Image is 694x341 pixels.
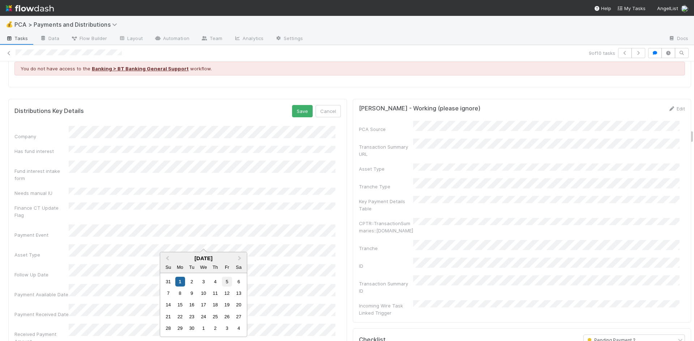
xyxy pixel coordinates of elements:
[198,288,208,298] div: Choose Wednesday, September 10th, 2025
[163,277,173,287] div: Choose Sunday, August 31st, 2025
[222,262,232,272] div: Friday
[163,312,173,322] div: Choose Sunday, September 21st, 2025
[617,5,646,11] span: My Tasks
[222,288,232,298] div: Choose Friday, September 12th, 2025
[222,277,232,287] div: Choose Friday, September 5th, 2025
[681,5,688,12] img: avatar_99e80e95-8f0d-4917-ae3c-b5dad577a2b5.png
[198,300,208,310] div: Choose Wednesday, September 17th, 2025
[234,312,244,322] div: Choose Saturday, September 27th, 2025
[14,62,685,75] div: You do not have access to the workflow.
[359,302,413,316] div: Incoming Wire Task Linked Trigger
[175,312,185,322] div: Choose Monday, September 22nd, 2025
[222,312,232,322] div: Choose Friday, September 26th, 2025
[92,66,189,71] a: Banking > BT Banking General Support
[657,5,678,11] span: AngelList
[14,108,84,115] h5: Distributions Key Details
[359,262,413,270] div: ID
[14,271,69,278] div: Follow Up Date
[161,253,172,265] button: Previous Month
[14,231,69,239] div: Payment Event
[359,165,413,172] div: Asset Type
[175,300,185,310] div: Choose Monday, September 15th, 2025
[187,300,197,310] div: Choose Tuesday, September 16th, 2025
[269,33,309,45] a: Settings
[175,323,185,333] div: Choose Monday, September 29th, 2025
[359,183,413,190] div: Tranche Type
[6,35,28,42] span: Tasks
[65,33,113,45] a: Flow Builder
[663,33,694,45] a: Docs
[195,33,228,45] a: Team
[234,323,244,333] div: Choose Saturday, October 4th, 2025
[234,262,244,272] div: Saturday
[198,277,208,287] div: Choose Wednesday, September 3rd, 2025
[175,277,185,287] div: Choose Monday, September 1st, 2025
[359,198,413,212] div: Key Payment Details Table
[617,5,646,12] a: My Tasks
[316,105,341,117] button: Cancel
[210,323,220,333] div: Choose Thursday, October 2nd, 2025
[14,204,69,219] div: Finance CT Update Flag
[163,300,173,310] div: Choose Sunday, September 14th, 2025
[14,167,69,182] div: Fund interest intake form
[14,189,69,197] div: Needs manual IU
[210,262,220,272] div: Thursday
[292,105,313,117] button: Save
[198,323,208,333] div: Choose Wednesday, October 1st, 2025
[222,323,232,333] div: Choose Friday, October 3rd, 2025
[160,255,247,261] div: [DATE]
[210,300,220,310] div: Choose Thursday, September 18th, 2025
[14,148,69,155] div: Has fund interest
[198,262,208,272] div: Wednesday
[187,262,197,272] div: Tuesday
[210,277,220,287] div: Choose Thursday, September 4th, 2025
[34,33,65,45] a: Data
[14,311,69,318] div: Payment Received Date
[668,106,685,112] a: Edit
[359,245,413,252] div: Tranche
[14,133,69,140] div: Company
[6,21,13,27] span: 💰
[228,33,269,45] a: Analytics
[175,288,185,298] div: Choose Monday, September 8th, 2025
[187,288,197,298] div: Choose Tuesday, September 9th, 2025
[359,143,413,158] div: Transaction Summary URL
[187,312,197,322] div: Choose Tuesday, September 23rd, 2025
[162,276,244,334] div: Month September, 2025
[234,277,244,287] div: Choose Saturday, September 6th, 2025
[234,288,244,298] div: Choose Saturday, September 13th, 2025
[160,252,247,337] div: Choose Date
[359,280,413,294] div: Transaction Summary ID
[359,126,413,133] div: PCA Source
[222,300,232,310] div: Choose Friday, September 19th, 2025
[589,49,615,57] span: 9 of 10 tasks
[14,21,121,28] span: PCA > Payments and Distributions
[113,33,149,45] a: Layout
[163,288,173,298] div: Choose Sunday, September 7th, 2025
[14,291,69,298] div: Payment Available Date
[359,105,480,112] h5: [PERSON_NAME] - Working (please ignore)
[14,251,69,258] div: Asset Type
[6,2,54,14] img: logo-inverted-e16ddd16eac7371096b0.svg
[187,323,197,333] div: Choose Tuesday, September 30th, 2025
[187,277,197,287] div: Choose Tuesday, September 2nd, 2025
[175,262,185,272] div: Monday
[235,253,246,265] button: Next Month
[149,33,195,45] a: Automation
[198,312,208,322] div: Choose Wednesday, September 24th, 2025
[71,35,107,42] span: Flow Builder
[210,312,220,322] div: Choose Thursday, September 25th, 2025
[210,288,220,298] div: Choose Thursday, September 11th, 2025
[234,300,244,310] div: Choose Saturday, September 20th, 2025
[163,262,173,272] div: Sunday
[594,5,611,12] div: Help
[359,220,413,234] div: CPTR::TransactionSummaries::[DOMAIN_NAME]
[163,323,173,333] div: Choose Sunday, September 28th, 2025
